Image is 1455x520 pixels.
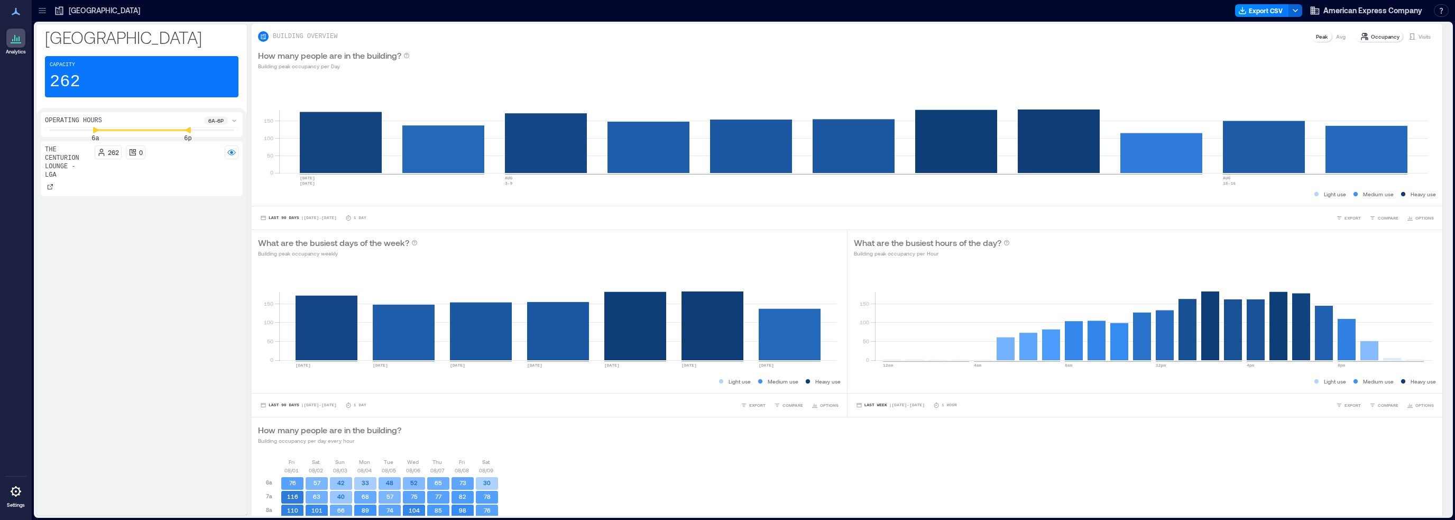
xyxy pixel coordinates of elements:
[410,479,418,486] text: 52
[258,249,418,258] p: Building peak occupancy weekly
[267,338,273,344] tspan: 50
[7,502,25,508] p: Settings
[1065,363,1073,368] text: 8am
[335,458,345,466] p: Sun
[411,493,418,500] text: 75
[386,507,393,514] text: 74
[258,436,401,445] p: Building occupancy per day every hour
[407,458,419,466] p: Wed
[450,363,465,368] text: [DATE]
[862,338,869,344] tspan: 50
[1323,5,1422,16] span: American Express Company
[314,479,321,486] text: 57
[362,507,369,514] text: 89
[1363,190,1394,198] p: Medium use
[273,32,337,41] p: BUILDING OVERVIEW
[386,479,393,486] text: 48
[311,507,323,514] text: 101
[459,493,466,500] text: 82
[3,479,29,512] a: Settings
[313,493,320,500] text: 63
[1156,363,1166,368] text: 12pm
[45,145,90,179] p: The Centurion Lounge - LGA
[1405,400,1436,410] button: OPTIONS
[337,479,345,486] text: 42
[1378,402,1398,408] span: COMPARE
[883,363,893,368] text: 12am
[289,458,294,466] p: Fri
[1371,32,1399,41] p: Occupancy
[266,492,272,500] p: 7a
[484,507,491,514] text: 76
[354,215,366,221] p: 1 Day
[749,402,766,408] span: EXPORT
[974,363,982,368] text: 4am
[270,357,273,363] tspan: 0
[267,152,273,159] tspan: 50
[1235,4,1289,17] button: Export CSV
[1411,377,1436,386] p: Heavy use
[312,458,319,466] p: Sat
[1324,190,1346,198] p: Light use
[942,402,957,408] p: 1 Hour
[479,466,493,475] p: 08/09
[45,116,102,125] p: Operating Hours
[815,377,841,386] p: Heavy use
[459,458,465,466] p: Fri
[287,493,298,500] text: 116
[1247,363,1255,368] text: 4pm
[1334,400,1363,410] button: EXPORT
[1306,2,1425,19] button: American Express Company
[270,169,273,176] tspan: 0
[455,466,469,475] p: 08/08
[406,466,420,475] p: 08/06
[409,507,420,514] text: 104
[865,357,869,363] tspan: 0
[1415,402,1434,408] span: OPTIONS
[854,236,1001,249] p: What are the busiest hours of the day?
[337,507,345,514] text: 66
[484,493,491,500] text: 78
[782,402,803,408] span: COMPARE
[859,300,869,307] tspan: 150
[430,466,445,475] p: 08/07
[309,466,323,475] p: 08/02
[333,466,347,475] p: 08/03
[284,466,299,475] p: 08/01
[809,400,841,410] button: OPTIONS
[258,49,401,62] p: How many people are in the building?
[45,26,238,48] p: [GEOGRAPHIC_DATA]
[1411,190,1436,198] p: Heavy use
[1367,213,1401,223] button: COMPARE
[527,363,542,368] text: [DATE]
[1367,400,1401,410] button: COMPARE
[859,319,869,325] tspan: 100
[1345,215,1361,221] span: EXPORT
[362,479,369,486] text: 33
[739,400,768,410] button: EXPORT
[854,400,927,410] button: Last Week |[DATE]-[DATE]
[435,507,442,514] text: 85
[505,181,513,186] text: 3-9
[459,507,466,514] text: 98
[300,181,315,186] text: [DATE]
[1223,181,1236,186] text: 10-16
[382,466,396,475] p: 08/05
[139,148,143,157] p: 0
[1378,215,1398,221] span: COMPARE
[759,363,774,368] text: [DATE]
[432,458,442,466] p: Thu
[362,493,369,500] text: 68
[289,479,296,486] text: 76
[264,319,273,325] tspan: 100
[459,479,466,486] text: 73
[258,236,409,249] p: What are the busiest days of the week?
[483,479,491,486] text: 30
[729,377,751,386] p: Light use
[50,71,80,93] p: 262
[266,478,272,487] p: 6a
[258,213,339,223] button: Last 90 Days |[DATE]-[DATE]
[1223,176,1231,180] text: AUG
[337,493,345,500] text: 40
[1338,363,1346,368] text: 8pm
